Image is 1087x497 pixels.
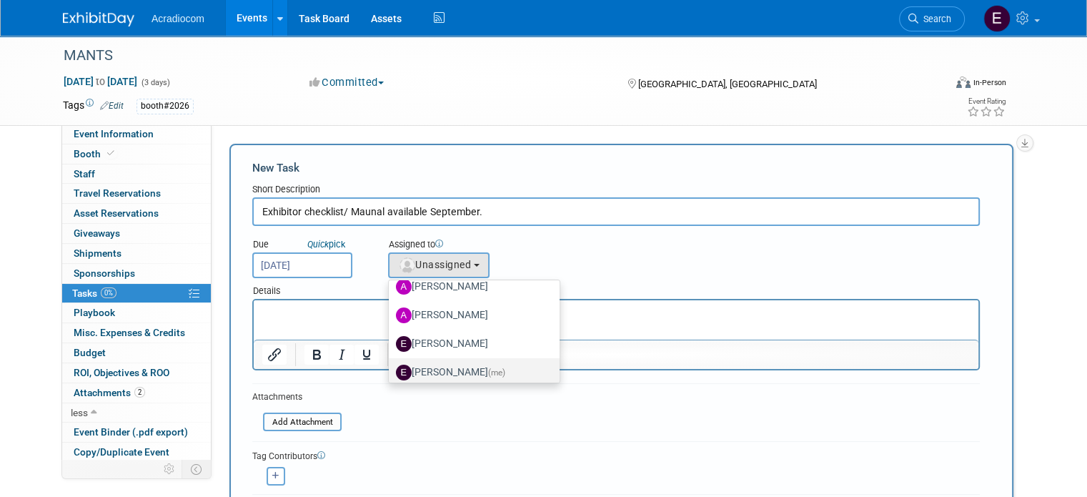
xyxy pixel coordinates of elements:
[62,303,211,323] a: Playbook
[396,336,412,352] img: E.jpg
[62,383,211,403] a: Attachments2
[252,238,367,252] div: Due
[62,443,211,462] a: Copy/Duplicate Event
[396,304,545,327] label: [PERSON_NAME]
[62,323,211,343] a: Misc. Expenses & Credits
[62,423,211,442] a: Event Binder (.pdf export)
[74,387,145,398] span: Attachments
[304,345,329,365] button: Bold
[74,227,120,239] span: Giveaways
[63,75,138,88] span: [DATE] [DATE]
[74,187,161,199] span: Travel Reservations
[62,204,211,223] a: Asset Reservations
[62,244,211,263] a: Shipments
[304,238,348,250] a: Quickpick
[254,300,978,340] iframe: Rich Text Area
[956,77,971,88] img: Format-Inperson.png
[182,460,212,478] td: Toggle Event Tabs
[74,446,169,458] span: Copy/Duplicate Event
[304,75,389,90] button: Committed
[262,345,287,365] button: Insert/edit link
[74,426,188,438] span: Event Binder (.pdf export)
[388,238,554,252] div: Assigned to
[396,275,545,298] label: [PERSON_NAME]
[140,78,170,87] span: (3 days)
[62,184,211,203] a: Travel Reservations
[63,12,134,26] img: ExhibitDay
[329,345,354,365] button: Italic
[396,361,545,384] label: [PERSON_NAME]
[94,76,107,87] span: to
[62,224,211,243] a: Giveaways
[74,347,106,358] span: Budget
[101,287,116,298] span: 0%
[100,101,124,111] a: Edit
[396,365,412,380] img: E.jpg
[252,197,980,226] input: Name of task or a short description
[62,403,211,423] a: less
[396,307,412,323] img: A.jpg
[107,149,114,157] i: Booth reservation complete
[638,79,817,89] span: [GEOGRAPHIC_DATA], [GEOGRAPHIC_DATA]
[918,14,951,24] span: Search
[252,448,980,463] div: Tag Contributors
[74,247,121,259] span: Shipments
[398,259,471,270] span: Unassigned
[134,387,145,398] span: 2
[62,264,211,283] a: Sponsorships
[62,144,211,164] a: Booth
[74,267,135,279] span: Sponsorships
[74,168,95,179] span: Staff
[74,367,169,378] span: ROI, Objectives & ROO
[307,239,329,250] i: Quick
[354,345,379,365] button: Underline
[74,128,154,139] span: Event Information
[396,333,545,355] label: [PERSON_NAME]
[899,6,965,31] a: Search
[74,327,185,338] span: Misc. Expenses & Credits
[74,207,159,219] span: Asset Reservations
[62,284,211,303] a: Tasks0%
[72,287,116,299] span: Tasks
[62,124,211,144] a: Event Information
[71,407,88,418] span: less
[252,252,352,278] input: Due Date
[252,391,342,403] div: Attachments
[388,252,490,278] button: Unassigned
[252,183,980,197] div: Short Description
[867,74,1006,96] div: Event Format
[983,5,1011,32] img: Elizabeth Martinez
[59,43,926,69] div: MANTS
[74,148,117,159] span: Booth
[74,307,115,318] span: Playbook
[62,343,211,363] a: Budget
[152,13,204,24] span: Acradiocom
[137,99,194,114] div: booth#2026
[62,164,211,184] a: Staff
[488,368,505,378] span: (me)
[252,160,980,176] div: New Task
[62,363,211,383] a: ROI, Objectives & ROO
[252,278,980,299] div: Details
[63,98,124,114] td: Tags
[396,279,412,295] img: A.jpg
[973,77,1006,88] div: In-Person
[157,460,182,478] td: Personalize Event Tab Strip
[967,98,1006,105] div: Event Rating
